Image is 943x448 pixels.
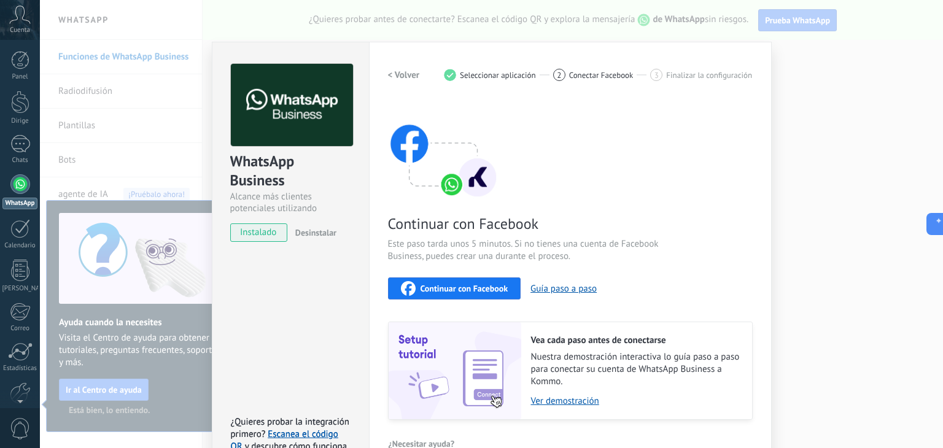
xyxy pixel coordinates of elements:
font: Finalizar la configuración [666,70,752,80]
font: Vea cada paso antes de conectarse [531,334,666,346]
font: Chats [12,156,28,164]
font: Continuar con Facebook [421,283,508,294]
font: Correo [10,324,29,333]
font: ¿Quieres probar la integración primero? [231,416,350,440]
font: Dirige [11,117,28,125]
font: Estadísticas [3,364,37,373]
font: Ver demostración [531,395,599,407]
font: Este paso tarda unos 5 minutos. Si no tienes una cuenta de Facebook Business, puedes crear una du... [388,238,659,262]
img: Conectarse con Facebook [388,101,499,199]
font: Cuenta [10,26,30,34]
font: 3 [654,70,659,80]
img: logo_main.png [231,64,353,147]
font: Desinstalar [295,227,336,238]
font: WhatsApp [6,199,35,207]
font: [PERSON_NAME] [2,284,51,293]
font: WhatsApp Business [230,152,298,190]
font: Seleccionar aplicación [460,70,536,80]
font: Conectar Facebook [569,70,634,80]
font: Continuar con Facebook [388,214,539,233]
button: Guía paso a paso [530,283,597,295]
font: Alcance más clientes potenciales utilizando potentes herramientas de WhatsApp [230,191,331,238]
font: < Volver [388,69,420,81]
font: Nuestra demostración interactiva lo guía paso a paso para conectar su cuenta de WhatsApp Business... [531,351,740,387]
button: Desinstalar [290,223,336,242]
font: 2 [557,70,561,80]
div: WhatsApp Business [230,152,351,191]
font: Panel [12,72,28,81]
button: Continuar con Facebook [388,277,521,299]
font: Calendario [4,241,35,250]
button: < Volver [388,64,420,86]
font: instalado [240,226,276,238]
